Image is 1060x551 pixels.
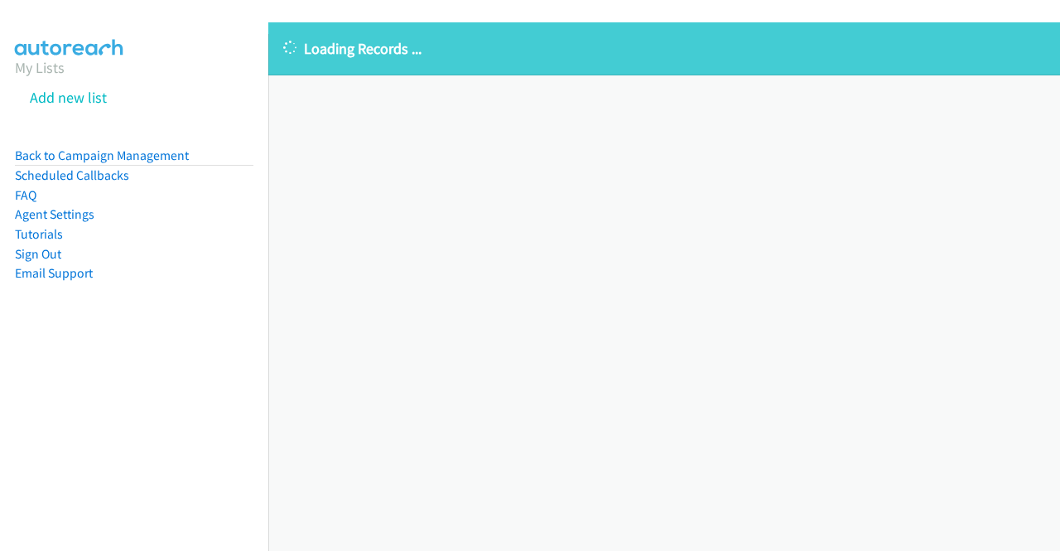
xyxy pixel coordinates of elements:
a: Add new list [30,88,107,107]
a: FAQ [15,187,36,203]
p: Loading Records ... [283,37,1045,60]
a: Scheduled Callbacks [15,167,129,183]
a: My Lists [15,58,65,77]
a: Tutorials [15,226,63,242]
a: Back to Campaign Management [15,147,189,163]
a: Email Support [15,265,93,281]
a: Sign Out [15,246,61,262]
a: Agent Settings [15,206,94,222]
